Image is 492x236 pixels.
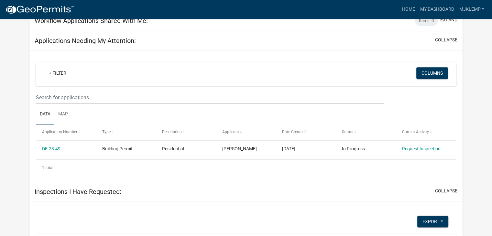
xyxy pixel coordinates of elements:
[36,160,456,176] div: 1 total
[54,104,72,125] a: Map
[456,3,487,16] a: mjklemp
[396,124,456,140] datatable-header-cell: Current Activity
[222,146,257,151] span: Jillian Klemp
[415,16,438,26] div: Items: 0
[342,146,365,151] span: In Progress
[36,104,54,125] a: Data
[417,216,448,227] button: Export
[216,124,276,140] datatable-header-cell: Applicant
[102,130,111,134] span: Type
[36,91,384,104] input: Search for applications
[402,146,441,151] a: Request Inspection
[42,146,60,151] a: DE-23-49
[102,146,133,151] span: Building Permit
[336,124,396,140] datatable-header-cell: Status
[156,124,216,140] datatable-header-cell: Description
[222,130,239,134] span: Applicant
[96,124,156,140] datatable-header-cell: Type
[402,130,429,134] span: Current Activity
[35,188,121,196] h5: Inspections I Have Requested:
[282,146,295,151] span: 01/24/2023
[36,124,96,140] datatable-header-cell: Application Number
[35,37,136,45] h5: Applications Needing My Attention:
[416,67,448,79] button: Columns
[440,16,457,23] button: expand
[435,37,457,43] button: collapse
[44,67,71,79] a: + Filter
[276,124,336,140] datatable-header-cell: Date Created
[399,3,417,16] a: Home
[42,130,77,134] span: Application Number
[282,130,305,134] span: Date Created
[162,146,184,151] span: Residential
[342,130,353,134] span: Status
[35,17,148,25] h5: Workflow Applications Shared With Me:
[162,130,182,134] span: Description
[417,3,456,16] a: My Dashboard
[435,188,457,194] button: collapse
[29,50,463,182] div: collapse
